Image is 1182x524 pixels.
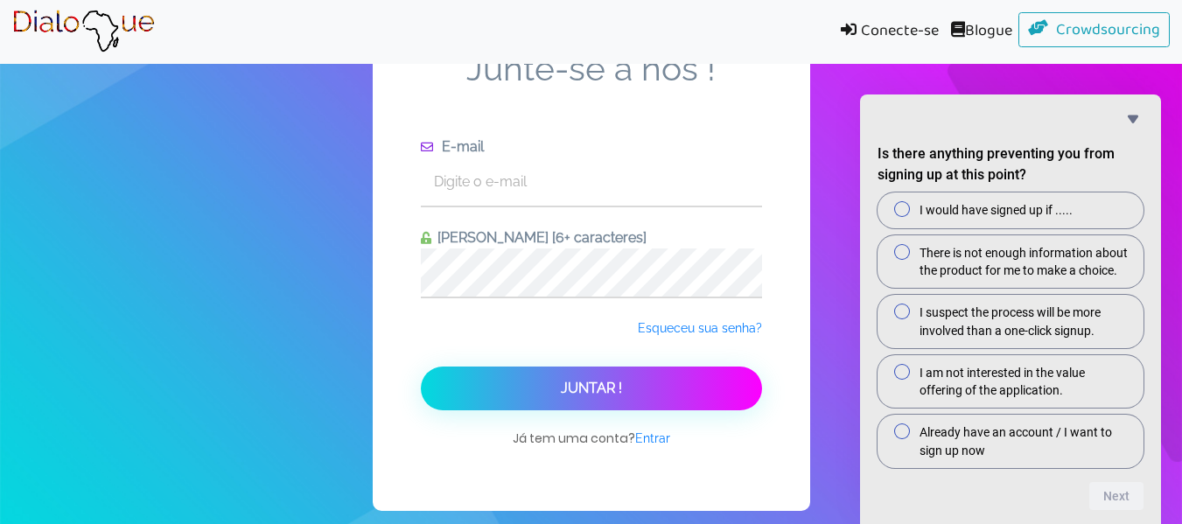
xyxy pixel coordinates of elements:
[638,319,762,337] a: Esqueceu sua senha?
[12,10,155,53] img: Marca
[878,143,1144,185] h2: Is there anything preventing you from signing up at this point?
[878,108,1144,510] div: Is there anything preventing you from signing up at this point?
[965,17,1012,45] font: Blogue
[920,304,1130,339] span: I suspect the process will be more involved than a one-click signup.
[1123,108,1144,129] button: Hide survey
[513,430,635,447] font: Já tem uma conta?
[878,192,1144,468] div: Is there anything preventing you from signing up at this point?
[1018,12,1171,47] a: Crowdsourcing
[421,367,762,410] button: Juntar !
[1056,17,1160,44] font: Crowdsourcing
[920,423,1130,459] span: Already have an account / I want to sign up now
[635,430,670,447] a: Entrar
[437,229,647,246] font: [PERSON_NAME] [6+ caracteres]
[421,157,762,206] input: Digite o e-mail
[466,48,716,88] font: Junte-se a nós !
[920,201,1073,219] span: I would have signed up if .....
[920,244,1130,280] span: There is not enough information about the product for me to make a choice.
[638,321,762,335] font: Esqueceu sua senha?
[861,17,939,45] font: Conecte-se
[828,12,945,52] a: Conecte-se
[635,431,670,445] font: Entrar
[945,12,1018,52] a: Blogue
[1089,482,1144,510] button: Next question
[561,380,622,396] font: Juntar !
[920,364,1130,400] span: I am not interested in the value offering of the application.
[442,138,484,155] font: E-mail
